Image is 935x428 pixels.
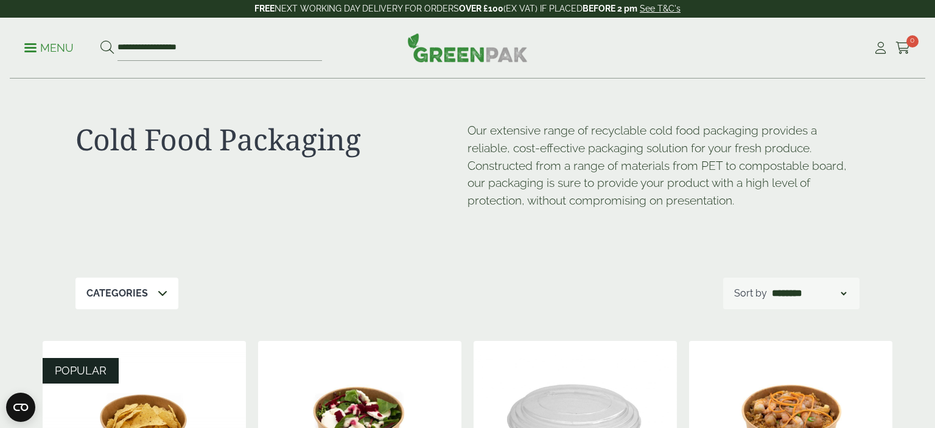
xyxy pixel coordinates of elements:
[640,4,681,13] a: See T&C's
[24,41,74,53] a: Menu
[895,39,911,57] a: 0
[407,33,528,62] img: GreenPak Supplies
[6,393,35,422] button: Open CMP widget
[75,122,467,157] h1: Cold Food Packaging
[467,122,860,209] p: Our extensive range of recyclable cold food packaging provides a reliable, cost-effective packagi...
[254,4,275,13] strong: FREE
[459,4,503,13] strong: OVER £100
[734,286,767,301] p: Sort by
[906,35,919,47] span: 0
[86,286,148,301] p: Categories
[873,42,888,54] i: My Account
[769,286,849,301] select: Shop order
[55,364,107,377] span: POPULAR
[583,4,637,13] strong: BEFORE 2 pm
[895,42,911,54] i: Cart
[24,41,74,55] p: Menu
